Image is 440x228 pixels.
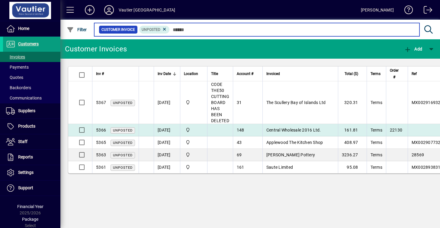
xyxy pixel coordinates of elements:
span: Inv # [96,70,104,77]
mat-chip: Customer Invoice Status: Unposted [139,26,170,34]
a: Quotes [3,72,60,83]
div: Total ($) [342,70,364,77]
span: 5361 [96,165,106,170]
a: Logout [419,1,432,21]
span: 148 [237,128,244,132]
div: Invoiced [266,70,334,77]
div: Title [211,70,229,77]
span: Terms [371,140,382,145]
span: Invoices [6,54,25,59]
span: Central [184,127,204,133]
span: Products [18,124,35,129]
a: Communications [3,93,60,103]
span: Backorders [6,85,31,90]
td: 3236.27 [338,149,367,161]
span: 22130 [390,128,402,132]
span: Reports [18,155,33,159]
span: Suppliers [18,108,35,113]
span: Terms [371,152,382,157]
a: Backorders [3,83,60,93]
button: Filter [65,24,88,35]
span: 43 [237,140,242,145]
span: Staff [18,139,27,144]
span: Applewood The Kitchen Shop [266,140,323,145]
span: Financial Year [17,204,43,209]
button: Add [403,44,424,54]
a: Knowledge Base [400,1,413,21]
span: Order # [390,67,399,80]
span: Package [22,217,38,222]
span: Add [404,47,422,51]
td: 95.08 [338,161,367,173]
td: 161.81 [338,124,367,136]
span: Unposted [113,153,133,157]
span: Unposted [113,129,133,132]
span: Home [18,26,29,31]
span: Ref [412,70,417,77]
span: CODE THE50 CUTTING BOARD HAS BEEN DELETED [211,82,229,123]
a: Settings [3,165,60,180]
span: Inv Date [158,70,171,77]
span: Central [184,164,204,171]
span: Central [184,99,204,106]
div: Location [184,70,204,77]
td: [DATE] [154,149,180,161]
span: Title [211,70,218,77]
span: Terms [371,165,382,170]
td: [DATE] [154,161,180,173]
span: Customers [18,41,39,46]
span: 31 [237,100,242,105]
a: Payments [3,62,60,72]
a: Reports [3,150,60,165]
td: [DATE] [154,81,180,124]
div: Customer Invoices [65,44,127,54]
span: Total ($) [345,70,358,77]
div: Inv Date [158,70,176,77]
div: Inv # [96,70,135,77]
a: Staff [3,134,60,149]
span: 28569 [412,152,424,157]
td: 408.97 [338,136,367,149]
a: Suppliers [3,103,60,119]
a: Home [3,21,60,36]
div: Vautier [GEOGRAPHIC_DATA] [119,5,175,15]
span: Invoiced [266,70,280,77]
button: Profile [99,5,119,15]
span: Terms [371,100,382,105]
span: Central [184,151,204,158]
span: Communications [6,96,42,100]
a: Invoices [3,52,60,62]
span: 5366 [96,128,106,132]
div: [PERSON_NAME] [361,5,394,15]
div: Order # [390,67,404,80]
span: Unposted [113,166,133,170]
span: Unposted [113,141,133,145]
td: 320.31 [338,81,367,124]
span: Unposted [113,101,133,105]
span: 5363 [96,152,106,157]
span: Quotes [6,75,23,80]
span: Payments [6,65,29,70]
span: Central Wholesale 2016 Ltd. [266,128,321,132]
td: [DATE] [154,124,180,136]
a: Support [3,181,60,196]
span: Unposted [142,28,160,32]
span: Support [18,185,33,190]
span: Filter [67,27,87,32]
span: 161 [237,165,244,170]
span: 69 [237,152,242,157]
div: Account # [237,70,259,77]
span: [PERSON_NAME] Pottery [266,152,315,157]
span: Location [184,70,198,77]
span: The Scullery Bay of Islands Ltd [266,100,326,105]
span: Settings [18,170,34,175]
a: Products [3,119,60,134]
button: Add [80,5,99,15]
span: Customer Invoice [101,27,135,33]
span: Central [184,139,204,146]
span: Account # [237,70,253,77]
span: Saute Limited [266,165,293,170]
span: Terms [371,70,381,77]
span: 5365 [96,140,106,145]
span: 5367 [96,100,106,105]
